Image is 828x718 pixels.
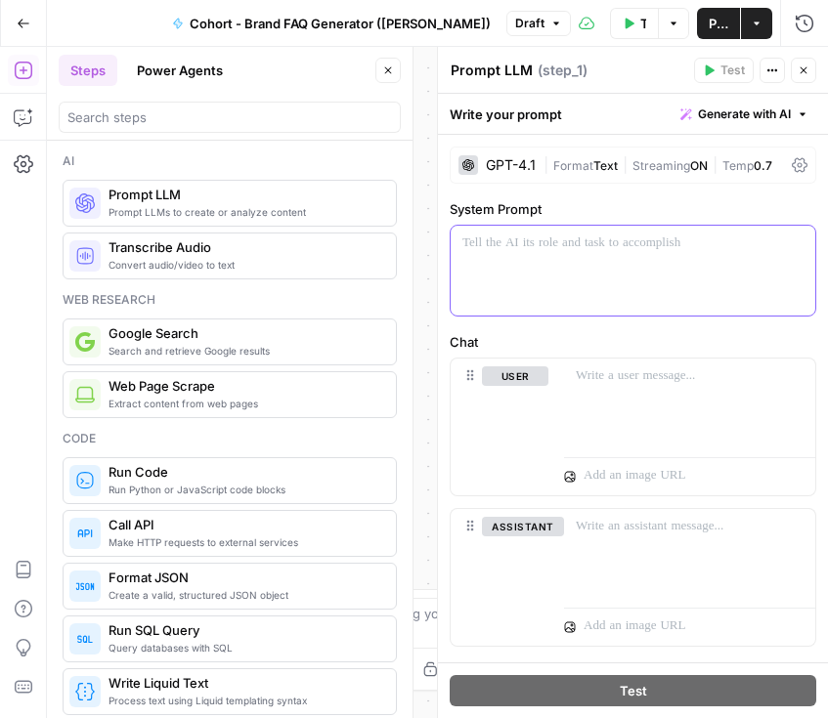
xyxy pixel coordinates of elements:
[109,640,380,655] span: Query databases with SQL
[109,257,380,273] span: Convert audio/video to text
[708,154,722,174] span: |
[109,376,380,396] span: Web Page Scrape
[506,11,571,36] button: Draft
[109,515,380,534] span: Call API
[722,158,754,173] span: Temp
[486,158,536,172] div: GPT-4.1
[63,291,397,309] div: Web research
[709,14,728,33] span: Publish
[109,568,380,587] span: Format JSON
[610,8,658,39] button: Test Data
[754,158,772,173] span: 0.7
[160,8,502,39] button: Cohort - Brand FAQ Generator ([PERSON_NAME])
[593,158,618,173] span: Text
[544,154,553,174] span: |
[109,185,380,204] span: Prompt LLM
[694,58,754,83] button: Test
[109,534,380,550] span: Make HTTP requests to external services
[63,152,397,170] div: Ai
[451,359,548,495] div: user
[450,675,816,706] button: Test
[640,14,646,33] span: Test Data
[515,15,545,32] span: Draft
[690,158,708,173] span: ON
[125,55,235,86] button: Power Agents
[450,199,816,219] label: System Prompt
[673,102,816,127] button: Generate with AI
[109,462,380,482] span: Run Code
[109,323,380,343] span: Google Search
[109,396,380,411] span: Extract content from web pages
[553,158,593,173] span: Format
[620,681,647,700] span: Test
[697,8,740,39] button: Publish
[109,237,380,257] span: Transcribe Audio
[698,106,791,123] span: Generate with AI
[450,332,816,352] label: Chat
[451,509,548,646] div: assistant
[109,620,380,640] span: Run SQL Query
[720,62,745,79] span: Test
[482,366,548,386] button: user
[451,61,533,80] textarea: Prompt LLM
[109,587,380,603] span: Create a valid, structured JSON object
[109,343,380,359] span: Search and retrieve Google results
[109,693,380,708] span: Process text using Liquid templating syntax
[438,94,828,134] div: Write your prompt
[67,107,392,127] input: Search steps
[109,673,380,693] span: Write Liquid Text
[618,154,632,174] span: |
[632,158,690,173] span: Streaming
[63,430,397,447] div: Code
[109,482,380,497] span: Run Python or JavaScript code blocks
[109,204,380,220] span: Prompt LLMs to create or analyze content
[482,517,564,536] button: assistant
[190,14,491,33] span: Cohort - Brand FAQ Generator ([PERSON_NAME])
[59,55,117,86] button: Steps
[538,61,588,80] span: ( step_1 )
